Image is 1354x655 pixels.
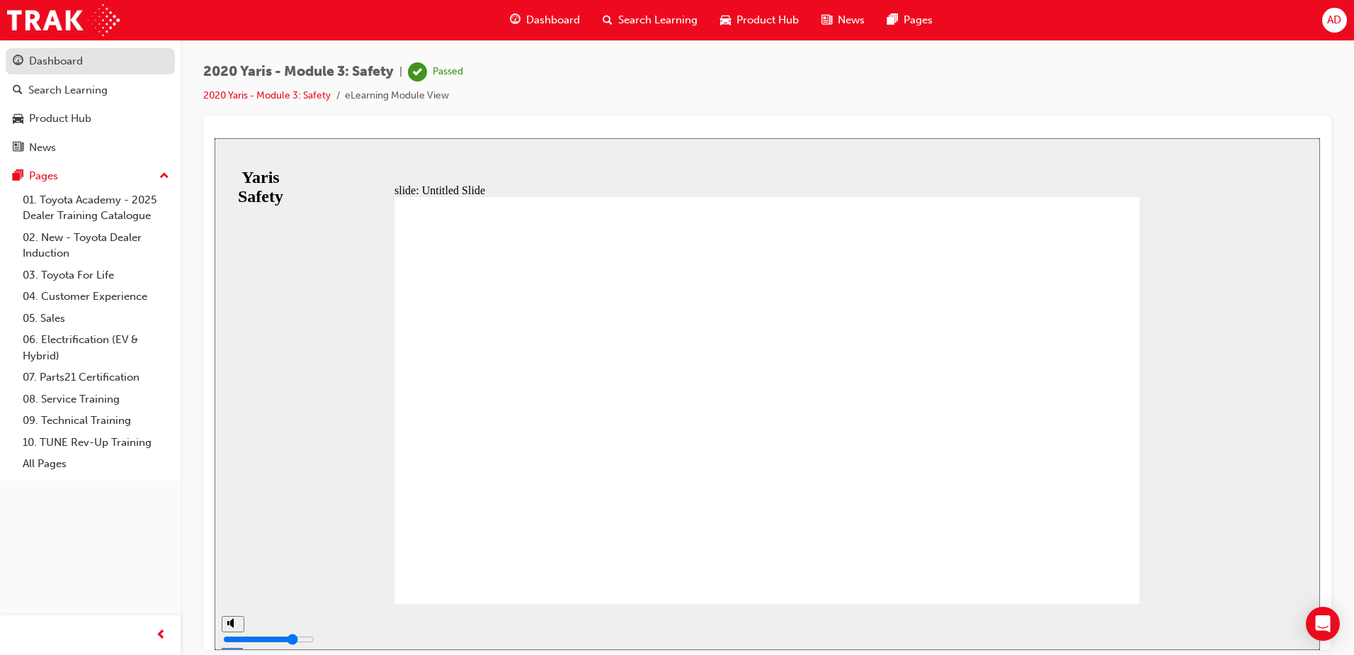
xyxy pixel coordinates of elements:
span: car-icon [13,113,23,125]
span: guage-icon [13,55,23,68]
div: Open Intercom Messenger [1306,607,1340,641]
button: Pages [6,163,175,189]
a: 02. New - Toyota Dealer Induction [17,227,175,264]
span: search-icon [13,84,23,97]
a: news-iconNews [810,6,876,35]
span: pages-icon [887,11,898,29]
span: prev-icon [156,627,166,644]
div: Passed [433,65,463,79]
span: Product Hub [736,12,799,28]
span: news-icon [821,11,832,29]
a: Dashboard [6,48,175,74]
div: Pages [29,168,58,184]
a: 05. Sales [17,308,175,330]
a: 03. Toyota For Life [17,264,175,286]
a: All Pages [17,453,175,475]
span: AD [1327,12,1341,28]
a: Search Learning [6,77,175,103]
span: search-icon [603,11,613,29]
div: Product Hub [29,111,91,127]
a: guage-iconDashboard [499,6,591,35]
a: 2020 Yaris - Module 3: Safety [203,89,331,101]
a: 09. Technical Training [17,410,175,432]
span: pages-icon [13,170,23,183]
div: misc controls [7,466,28,512]
a: 04. Customer Experience [17,286,175,308]
button: DashboardSearch LearningProduct HubNews [6,45,175,163]
div: News [29,140,56,156]
li: eLearning Module View [345,88,449,104]
span: Pages [904,12,933,28]
span: 2020 Yaris - Module 3: Safety [203,64,394,80]
a: 01. Toyota Academy - 2025 Dealer Training Catalogue [17,189,175,227]
span: Search Learning [618,12,698,28]
a: car-iconProduct Hub [709,6,810,35]
button: AD [1322,8,1347,33]
a: pages-iconPages [876,6,944,35]
img: Trak [7,4,120,36]
div: Dashboard [29,53,83,69]
span: News [838,12,865,28]
span: car-icon [720,11,731,29]
a: 10. TUNE Rev-Up Training [17,432,175,454]
span: guage-icon [510,11,520,29]
a: search-iconSearch Learning [591,6,709,35]
span: learningRecordVerb_PASS-icon [408,62,427,82]
button: volume [7,478,30,494]
a: 08. Service Training [17,388,175,410]
a: News [6,135,175,161]
input: volume [8,496,100,507]
a: 07. Parts21 Certification [17,366,175,388]
a: Product Hub [6,106,175,132]
span: news-icon [13,142,23,155]
span: | [399,64,402,80]
span: Dashboard [526,12,580,28]
div: Search Learning [28,82,108,99]
a: 06. Electrification (EV & Hybrid) [17,329,175,366]
span: up-icon [159,167,169,186]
